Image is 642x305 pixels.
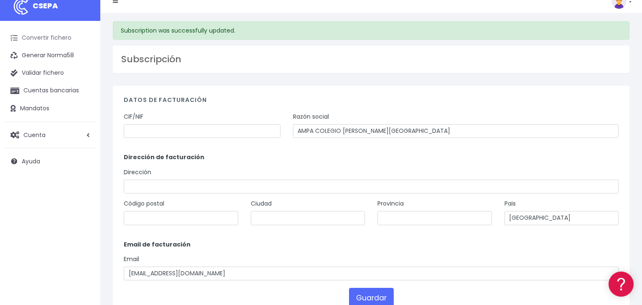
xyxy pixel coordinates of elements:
[124,168,151,177] label: Dirección
[124,153,204,161] strong: Dirección de facturación
[377,199,404,208] label: Provincia
[124,97,619,108] h4: Datos de facturación
[121,54,621,65] h3: Subscripción
[4,64,96,82] a: Validar fichero
[504,199,516,208] label: Pais
[4,100,96,117] a: Mandatos
[124,112,143,121] label: CIF/NIF
[22,157,40,165] span: Ayuda
[4,152,96,170] a: Ayuda
[293,112,329,121] label: Razón social
[251,199,272,208] label: Ciudad
[4,82,96,99] a: Cuentas bancarias
[124,199,164,208] label: Código postal
[4,29,96,47] a: Convertir fichero
[33,0,58,11] span: CSEPA
[113,21,629,40] div: Subscription was successfully updated.
[4,47,96,64] a: Generar Norma58
[124,240,191,249] strong: Email de facturación
[124,255,139,264] label: Email
[4,126,96,144] a: Cuenta
[23,130,46,139] span: Cuenta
